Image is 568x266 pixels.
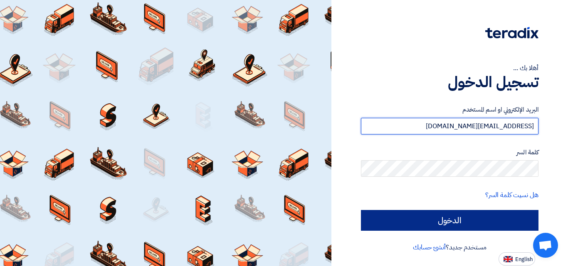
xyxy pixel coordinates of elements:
[361,105,538,115] label: البريد الإلكتروني او اسم المستخدم
[499,252,535,266] button: English
[485,27,538,39] img: Teradix logo
[504,256,513,262] img: en-US.png
[361,73,538,91] h1: تسجيل الدخول
[361,148,538,157] label: كلمة السر
[361,242,538,252] div: مستخدم جديد؟
[533,233,558,258] div: Open chat
[485,190,538,200] a: هل نسيت كلمة السر؟
[413,242,446,252] a: أنشئ حسابك
[515,256,533,262] span: English
[361,118,538,134] input: أدخل بريد العمل الإلكتروني او اسم المستخدم الخاص بك ...
[361,210,538,231] input: الدخول
[361,63,538,73] div: أهلا بك ...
